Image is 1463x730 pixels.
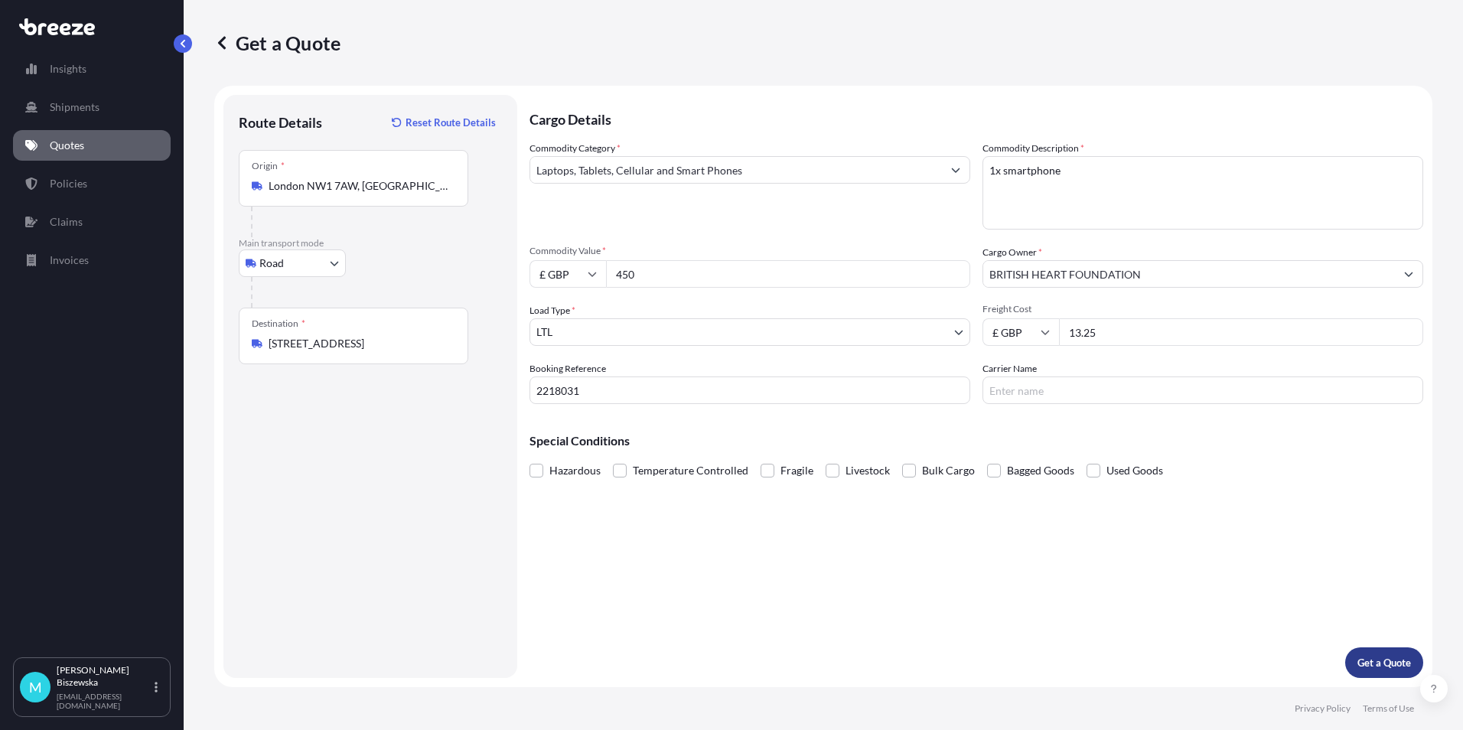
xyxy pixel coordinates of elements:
[983,260,1395,288] input: Full name
[269,336,449,351] input: Destination
[633,459,748,482] span: Temperature Controlled
[252,160,285,172] div: Origin
[529,318,970,346] button: LTL
[780,459,813,482] span: Fragile
[846,459,890,482] span: Livestock
[13,207,171,237] a: Claims
[239,113,322,132] p: Route Details
[982,303,1423,315] span: Freight Cost
[529,361,606,376] label: Booking Reference
[384,110,502,135] button: Reset Route Details
[13,245,171,275] a: Invoices
[57,664,152,689] p: [PERSON_NAME] Biszewska
[1395,260,1422,288] button: Show suggestions
[57,692,152,710] p: [EMAIL_ADDRESS][DOMAIN_NAME]
[1295,702,1351,715] a: Privacy Policy
[549,459,601,482] span: Hazardous
[982,361,1037,376] label: Carrier Name
[50,99,99,115] p: Shipments
[50,253,89,268] p: Invoices
[13,54,171,84] a: Insights
[536,324,552,340] span: LTL
[13,168,171,199] a: Policies
[50,214,83,230] p: Claims
[982,376,1423,404] input: Enter name
[214,31,340,55] p: Get a Quote
[1357,655,1411,670] p: Get a Quote
[13,130,171,161] a: Quotes
[606,260,970,288] input: Type amount
[29,679,42,695] span: M
[982,245,1042,260] label: Cargo Owner
[942,156,969,184] button: Show suggestions
[529,95,1423,141] p: Cargo Details
[239,237,502,249] p: Main transport mode
[529,303,575,318] span: Load Type
[529,376,970,404] input: Your internal reference
[922,459,975,482] span: Bulk Cargo
[252,318,305,330] div: Destination
[1363,702,1414,715] a: Terms of Use
[269,178,449,194] input: Origin
[1059,318,1423,346] input: Enter amount
[259,256,284,271] span: Road
[982,141,1084,156] label: Commodity Description
[50,61,86,77] p: Insights
[50,138,84,153] p: Quotes
[239,249,346,277] button: Select transport
[13,92,171,122] a: Shipments
[529,141,621,156] label: Commodity Category
[1007,459,1074,482] span: Bagged Goods
[50,176,87,191] p: Policies
[529,435,1423,447] p: Special Conditions
[529,245,970,257] span: Commodity Value
[406,115,496,130] p: Reset Route Details
[1106,459,1163,482] span: Used Goods
[1345,647,1423,678] button: Get a Quote
[530,156,942,184] input: Select a commodity type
